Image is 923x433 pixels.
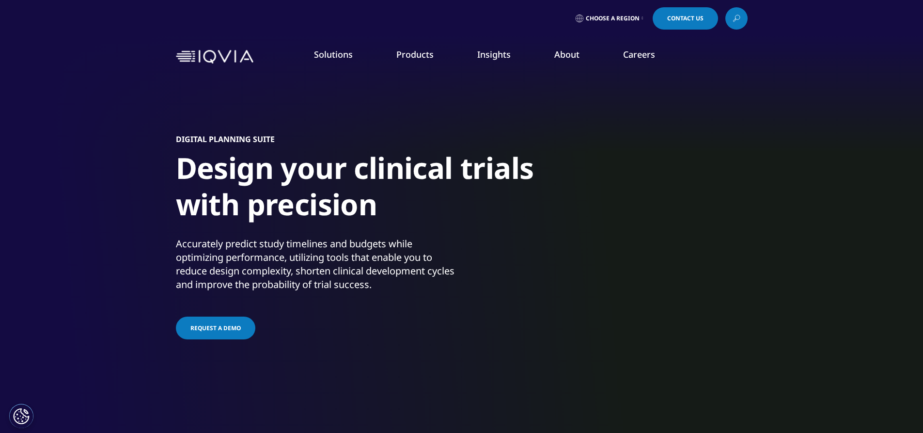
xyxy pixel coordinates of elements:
p: Accurately predict study timelines and budgets while optimizing performance, utilizing tools that... [176,237,459,297]
a: Insights [477,48,511,60]
h1: Design your clinical trials with precision [176,150,539,228]
a: Careers [623,48,655,60]
h5: DIGITAL PLANNING SUITE [176,134,275,144]
span: Contact Us [667,16,704,21]
span: Request a demo [190,324,241,332]
nav: Primary [257,34,748,80]
a: About [554,48,579,60]
a: Request a demo [176,317,255,339]
a: Products [396,48,434,60]
span: Choose a Region [586,15,640,22]
a: Solutions [314,48,353,60]
button: Cookie Settings [9,404,33,428]
a: Contact Us [653,7,718,30]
